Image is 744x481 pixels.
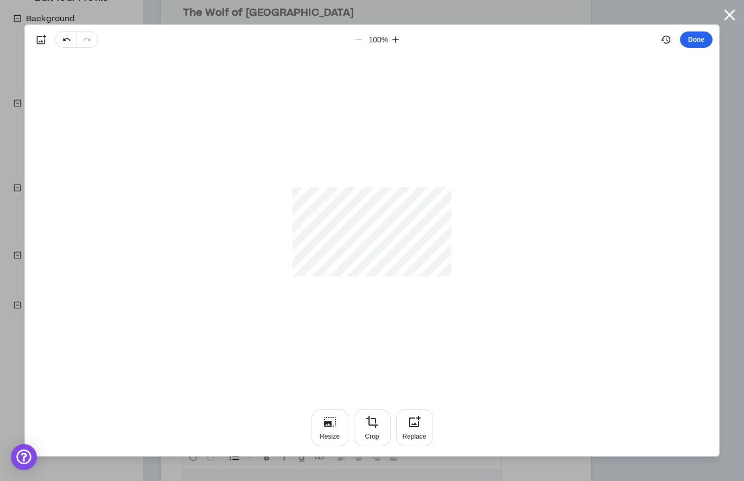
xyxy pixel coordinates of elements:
[365,432,379,441] div: Crop
[396,409,433,446] button: Replace
[311,409,348,446] button: Resize
[680,31,713,48] button: Done
[320,432,340,441] div: Resize
[354,409,391,446] button: Crop
[402,432,426,441] div: Replace
[368,34,385,45] div: 100 %
[11,444,37,470] div: Open Intercom Messenger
